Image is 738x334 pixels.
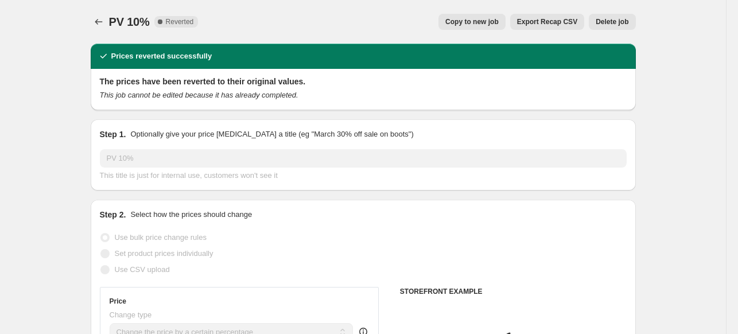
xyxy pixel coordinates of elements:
h2: Prices reverted successfully [111,51,212,62]
button: Price change jobs [91,14,107,30]
p: Optionally give your price [MEDICAL_DATA] a title (eg "March 30% off sale on boots") [130,129,413,140]
input: 30% off holiday sale [100,149,627,168]
span: PV 10% [109,15,150,28]
h6: STOREFRONT EXAMPLE [400,287,627,296]
button: Copy to new job [438,14,506,30]
i: This job cannot be edited because it has already completed. [100,91,298,99]
h2: Step 2. [100,209,126,220]
button: Delete job [589,14,635,30]
h2: Step 1. [100,129,126,140]
span: Use CSV upload [115,265,170,274]
span: Reverted [166,17,194,26]
span: This title is just for internal use, customers won't see it [100,171,278,180]
span: Copy to new job [445,17,499,26]
span: Export Recap CSV [517,17,577,26]
p: Select how the prices should change [130,209,252,220]
span: Set product prices individually [115,249,213,258]
button: Export Recap CSV [510,14,584,30]
h3: Price [110,297,126,306]
span: Change type [110,310,152,319]
span: Use bulk price change rules [115,233,207,242]
span: Delete job [596,17,628,26]
h2: The prices have been reverted to their original values. [100,76,627,87]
